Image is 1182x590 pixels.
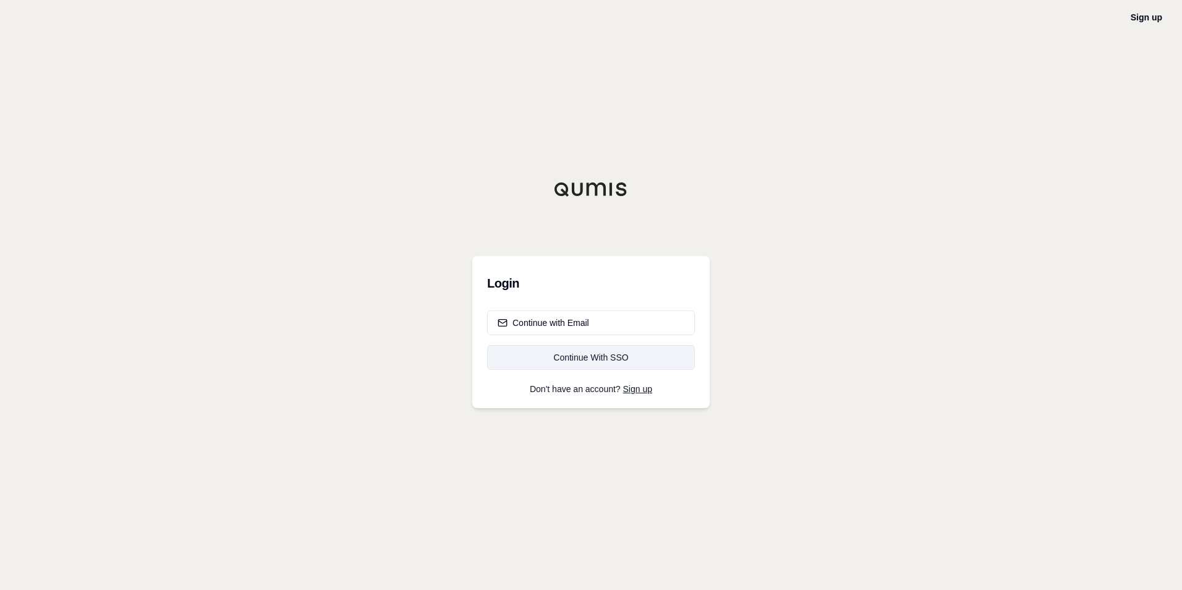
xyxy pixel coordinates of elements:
div: Continue With SSO [498,351,684,364]
h3: Login [487,271,695,296]
p: Don't have an account? [487,385,695,393]
a: Sign up [1131,12,1162,22]
div: Continue with Email [498,317,589,329]
img: Qumis [554,182,628,197]
a: Continue With SSO [487,345,695,370]
a: Sign up [623,384,652,394]
button: Continue with Email [487,310,695,335]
